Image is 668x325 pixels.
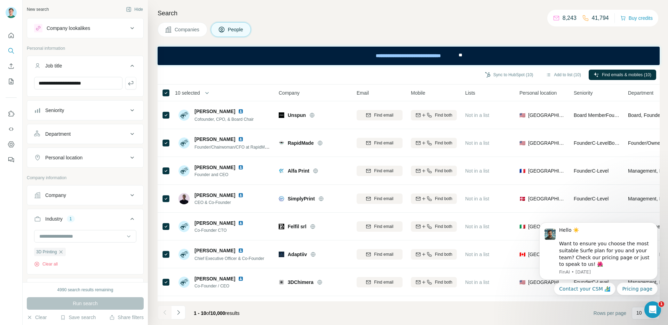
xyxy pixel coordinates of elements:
[279,112,284,118] img: Logo of Unspun
[374,223,393,230] span: Find email
[47,25,90,32] div: Company lookalikes
[288,167,309,174] span: Alfa Print
[574,112,641,118] span: Board Member Founder C-Level
[374,279,393,285] span: Find email
[238,220,244,226] img: LinkedIn logo
[574,140,641,146] span: Founder C-Level Board Member
[519,251,525,258] span: 🇨🇦
[411,138,457,148] button: Find both
[6,153,17,166] button: Feedback
[27,6,49,13] div: New search
[45,215,63,222] div: Industry
[528,251,565,258] span: [GEOGRAPHIC_DATA]
[519,167,525,174] span: 🇫🇷
[620,13,653,23] button: Buy credits
[6,45,17,57] button: Search
[528,279,565,286] span: [GEOGRAPHIC_DATA]
[238,192,244,198] img: LinkedIn logo
[279,89,300,96] span: Company
[435,140,452,146] span: Find both
[592,14,609,22] p: 41,794
[6,60,17,72] button: Enrich CSV
[465,224,489,229] span: Not in a list
[288,251,307,258] span: Adaptiiv
[194,108,235,115] span: [PERSON_NAME]
[357,193,403,204] button: Find email
[238,109,244,114] img: LinkedIn logo
[528,112,565,119] span: [GEOGRAPHIC_DATA]
[465,89,475,96] span: Lists
[109,314,144,321] button: Share filters
[172,306,185,319] button: Navigate to next page
[194,256,264,261] span: Chief Executive Officer & Co-Founder
[528,140,565,146] span: [GEOGRAPHIC_DATA]
[45,107,64,114] div: Seniority
[519,279,525,286] span: 🇺🇸
[465,252,489,257] span: Not in a list
[435,279,452,285] span: Find both
[465,168,489,174] span: Not in a list
[121,4,148,15] button: Hide
[238,276,244,282] img: LinkedIn logo
[465,279,489,285] span: Not in a list
[238,165,244,170] img: LinkedIn logo
[465,112,489,118] span: Not in a list
[357,110,403,120] button: Find email
[6,7,17,18] img: Avatar
[175,89,200,96] span: 10 selected
[27,45,144,51] p: Personal information
[628,89,653,96] span: Department
[288,112,306,119] span: Unspun
[158,47,660,65] iframe: Banner
[194,172,246,178] span: Founder and CEO
[644,301,661,318] iframe: Intercom live chat
[27,126,143,142] button: Department
[528,167,565,174] span: [GEOGRAPHIC_DATA]
[194,227,246,233] span: Co-Founder CTO
[411,89,425,96] span: Mobile
[541,70,586,80] button: Add to list (10)
[206,310,210,316] span: of
[357,249,403,260] button: Find email
[27,57,143,77] button: Job title
[194,220,235,227] span: [PERSON_NAME]
[411,193,457,204] button: Find both
[528,195,565,202] span: [GEOGRAPHIC_DATA]
[279,140,284,146] img: Logo of RapidMade
[34,261,58,267] button: Clear all
[194,247,235,254] span: [PERSON_NAME]
[27,211,143,230] button: Industry1
[519,112,525,119] span: 🇺🇸
[194,164,235,171] span: [PERSON_NAME]
[594,310,626,317] span: Rows per page
[589,70,656,80] button: Find emails & mobiles (10)
[374,112,393,118] span: Find email
[45,192,66,199] div: Company
[27,175,144,181] p: Company information
[574,196,609,201] span: Founder C-Level
[374,196,393,202] span: Find email
[27,20,143,37] button: Company lookalikes
[6,138,17,151] button: Dashboard
[194,117,254,122] span: Cofounder, CPO, & Board Chair
[435,112,452,118] span: Find both
[519,195,525,202] span: 🇩🇰
[411,110,457,120] button: Find both
[288,279,313,286] span: 3DChimera
[374,251,393,257] span: Find email
[563,14,576,22] p: 8,243
[529,216,668,299] iframe: Intercom notifications message
[357,89,369,96] span: Email
[194,192,235,198] span: [PERSON_NAME]
[178,110,190,121] img: Avatar
[194,310,240,316] span: results
[519,89,557,96] span: Personal location
[210,310,225,316] span: 10,000
[519,140,525,146] span: 🇺🇸
[228,26,244,33] span: People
